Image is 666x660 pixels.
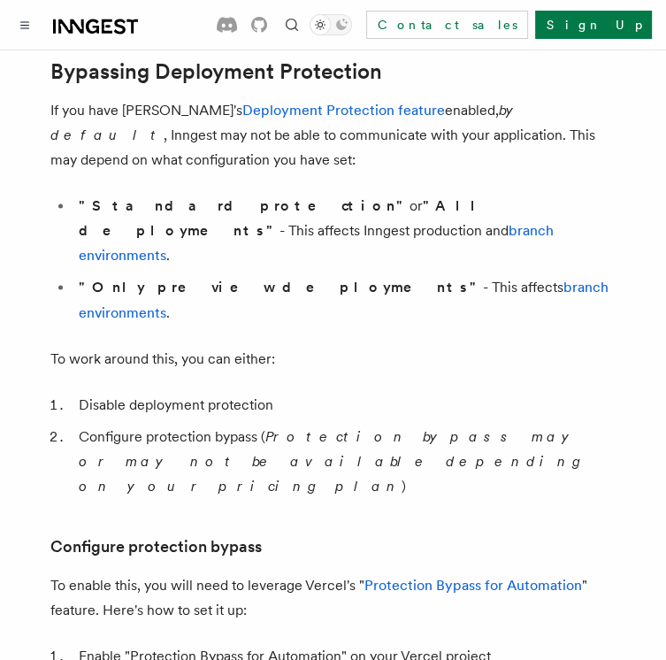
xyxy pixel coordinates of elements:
button: Toggle navigation [14,14,35,35]
em: by default [50,102,526,143]
a: Configure protection bypass [50,533,262,558]
a: Bypassing Deployment Protection [50,59,382,84]
li: Configure protection bypass ( ) [73,424,616,498]
li: - This affects . [73,275,616,325]
strong: "Only preview deployments" [79,279,483,295]
strong: "All deployments" [79,197,486,239]
a: Sign Up [535,11,652,39]
a: Deployment Protection feature [242,102,445,119]
button: Find something... [281,14,302,35]
em: Protection bypass may or may not be available depending on your pricing plan [79,427,586,494]
a: branch environments [79,222,554,264]
a: Protection Bypass for Automation [364,576,582,593]
p: If you have [PERSON_NAME]'s enabled, , Inngest may not be able to communicate with your applicati... [50,98,616,173]
li: or - This affects Inngest production and . [73,194,616,268]
a: branch environments [79,279,609,320]
strong: "Standard protection" [79,197,410,214]
p: To enable this, you will need to leverage Vercel's " " feature. Here's how to set it up: [50,572,616,622]
p: To work around this, you can either: [50,346,616,371]
a: Contact sales [366,11,528,39]
button: Toggle dark mode [310,14,352,35]
li: Disable deployment protection [73,392,616,417]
